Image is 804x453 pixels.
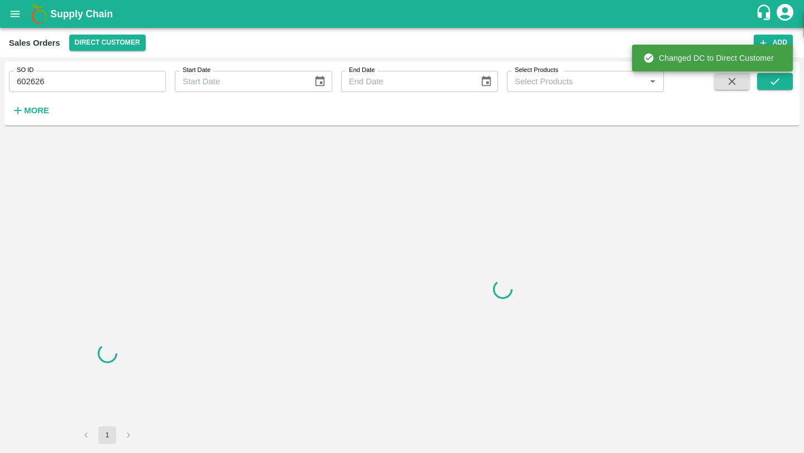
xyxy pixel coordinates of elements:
button: open drawer [2,1,28,27]
div: customer-support [755,4,775,24]
div: account of current user [775,2,795,26]
button: Choose date [309,71,331,92]
input: Select Products [510,74,642,89]
button: Open [645,74,660,89]
a: Supply Chain [50,6,755,22]
button: Choose date [476,71,497,92]
input: End Date [341,71,471,92]
b: Supply Chain [50,8,113,20]
label: SO ID [17,66,33,75]
label: Start Date [183,66,210,75]
button: page 1 [98,426,116,444]
input: Start Date [175,71,305,92]
nav: pagination navigation [75,426,139,444]
div: Changed DC to Direct Customer [643,48,774,68]
div: Sales Orders [9,36,60,50]
button: More [9,101,52,120]
button: Select DC [69,35,146,51]
label: End Date [349,66,375,75]
strong: More [24,106,49,115]
input: Enter SO ID [9,71,166,92]
img: logo [28,3,50,25]
label: Select Products [515,66,558,75]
